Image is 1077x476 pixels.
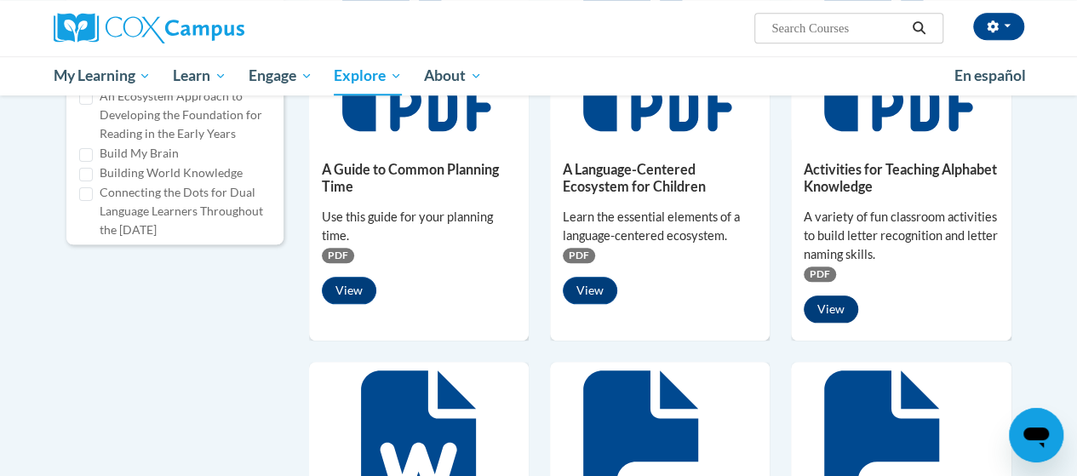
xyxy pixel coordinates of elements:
[954,66,1026,84] span: En español
[43,56,163,95] a: My Learning
[334,66,402,86] span: Explore
[322,277,376,304] button: View
[53,66,151,86] span: My Learning
[973,13,1024,40] button: Account Settings
[424,66,482,86] span: About
[100,183,271,239] label: Connecting the Dots for Dual Language Learners Throughout the [DATE]
[563,277,617,304] button: View
[943,58,1037,94] a: En español
[238,56,324,95] a: Engage
[54,13,244,43] img: Cox Campus
[804,208,998,264] div: A variety of fun classroom activities to build letter recognition and letter naming skills.
[100,241,271,278] label: Cox Campus Structured Literacy Certificate Exam
[563,208,757,245] div: Learn the essential elements of a language-centered ecosystem.
[162,56,238,95] a: Learn
[100,144,179,163] label: Build My Brain
[322,161,516,194] h5: A Guide to Common Planning Time
[413,56,493,95] a: About
[322,208,516,245] div: Use this guide for your planning time.
[770,18,906,38] input: Search Courses
[54,13,360,43] a: Cox Campus
[249,66,312,86] span: Engage
[804,295,858,323] button: View
[100,87,271,143] label: An Ecosystem Approach to Developing the Foundation for Reading in the Early Years
[1009,408,1063,462] iframe: Button to launch messaging window
[804,267,836,282] span: PDF
[906,18,931,38] button: Search
[563,161,757,194] h5: A Language-Centered Ecosystem for Children
[323,56,413,95] a: Explore
[804,161,998,194] h5: Activities for Teaching Alphabet Knowledge
[41,56,1037,95] div: Main menu
[563,248,595,263] span: PDF
[173,66,226,86] span: Learn
[322,248,354,263] span: PDF
[100,163,243,182] label: Building World Knowledge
